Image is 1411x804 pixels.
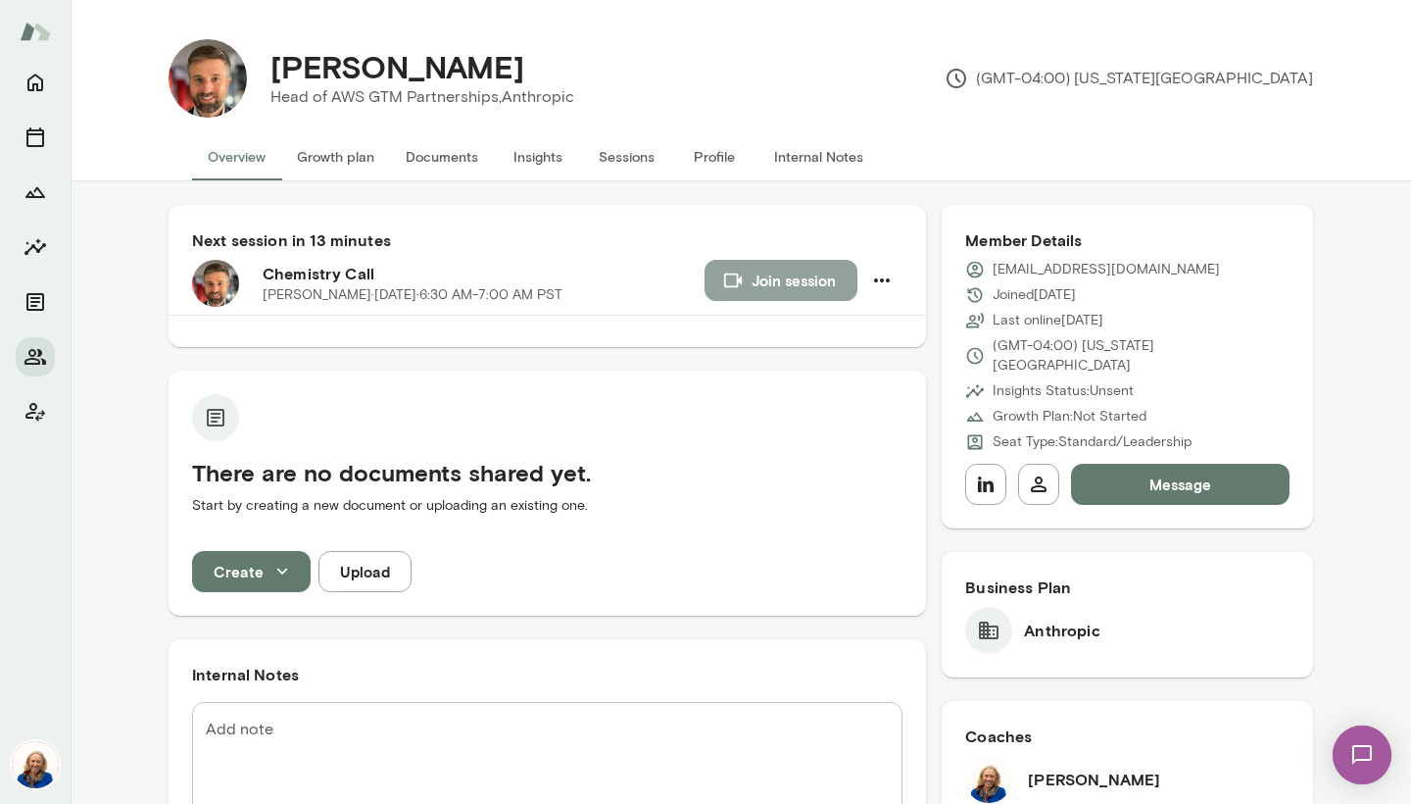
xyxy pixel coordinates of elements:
h6: Anthropic [1024,619,1099,642]
p: Start by creating a new document or uploading an existing one. [192,496,902,516]
button: Message [1071,464,1289,505]
img: Cathy Wright [965,756,1012,803]
p: Insights Status: Unsent [993,381,1134,401]
h6: Chemistry Call [263,262,705,285]
button: Documents [16,282,55,322]
h6: Business Plan [965,576,1289,599]
button: Insights [494,133,582,180]
button: Join session [705,260,857,301]
p: (GMT-04:00) [US_STATE][GEOGRAPHIC_DATA] [945,67,1313,90]
img: Cathy Wright [12,741,59,788]
p: Head of AWS GTM Partnerships, Anthropic [270,85,574,109]
p: Joined [DATE] [993,285,1076,305]
button: Sessions [582,133,670,180]
button: Upload [318,551,412,592]
p: [PERSON_NAME] · [DATE] · 6:30 AM-7:00 AM PST [263,285,562,305]
h6: Coaches [965,725,1289,748]
h6: Internal Notes [192,663,902,686]
h5: There are no documents shared yet. [192,457,902,488]
button: Profile [670,133,758,180]
p: Seat Type: Standard/Leadership [993,432,1192,452]
button: Overview [192,133,281,180]
button: Internal Notes [758,133,879,180]
p: Last online [DATE] [993,311,1103,330]
button: Members [16,337,55,377]
h4: [PERSON_NAME] [270,48,524,85]
button: Growth Plan [16,173,55,212]
button: Growth plan [281,133,390,180]
button: Insights [16,227,55,267]
h6: Member Details [965,228,1289,252]
p: Growth Plan: Not Started [993,407,1146,427]
img: Mento [20,13,51,50]
button: Client app [16,392,55,431]
button: Sessions [16,118,55,157]
h6: Next session in 13 minutes [192,228,902,252]
h6: [PERSON_NAME] [1028,768,1160,791]
p: (GMT-04:00) [US_STATE][GEOGRAPHIC_DATA] [993,336,1289,376]
img: Scott Krenitski [169,39,247,118]
button: Home [16,63,55,102]
button: Create [192,551,311,592]
p: [EMAIL_ADDRESS][DOMAIN_NAME] [993,260,1220,279]
button: Documents [390,133,494,180]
